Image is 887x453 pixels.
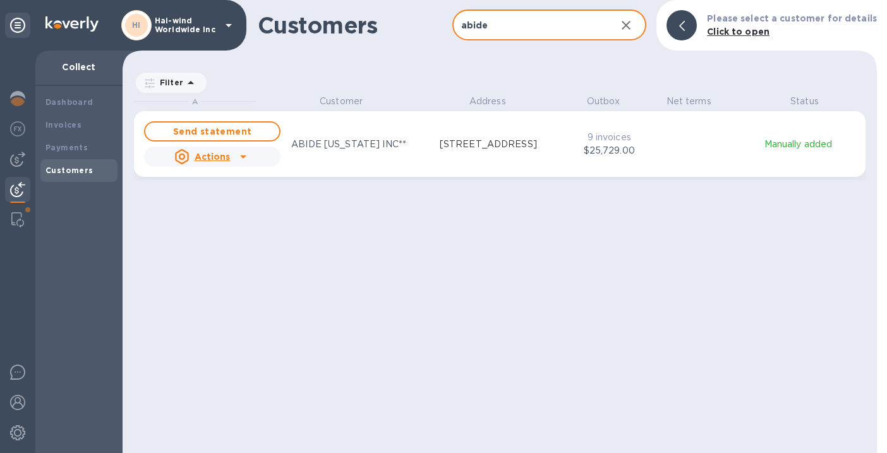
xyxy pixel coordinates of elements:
div: Unpin categories [5,13,30,38]
button: Send statementActionsABIDE [US_STATE] INC**[STREET_ADDRESS]9 invoices$25,729.00Manually added [134,111,866,177]
p: Address [426,95,548,108]
span: Send statement [155,124,269,139]
p: Collect [45,61,112,73]
p: Net terms [658,95,719,108]
b: Invoices [45,120,81,130]
u: Actions [195,152,231,162]
h1: Customers [258,12,452,39]
img: Foreign exchange [10,121,25,136]
p: Status [744,95,866,108]
span: A [192,97,198,106]
p: Hai-wind Worldwide Inc [155,16,218,34]
b: HI [132,20,141,30]
p: [STREET_ADDRESS] [440,138,537,151]
b: Customers [45,166,94,175]
p: $25,729.00 [582,144,636,157]
div: grid [134,95,877,453]
img: Logo [45,16,99,32]
p: Filter [155,77,183,88]
p: Customer [281,95,402,108]
p: Outbox [573,95,634,108]
b: Dashboard [45,97,94,107]
p: ABIDE [US_STATE] INC** [291,138,406,151]
b: Payments [45,143,88,152]
button: Send statement [144,121,281,142]
p: Manually added [739,138,858,151]
p: 9 invoices [582,131,636,144]
b: Click to open [707,27,769,37]
b: Please select a customer for details [707,13,877,23]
